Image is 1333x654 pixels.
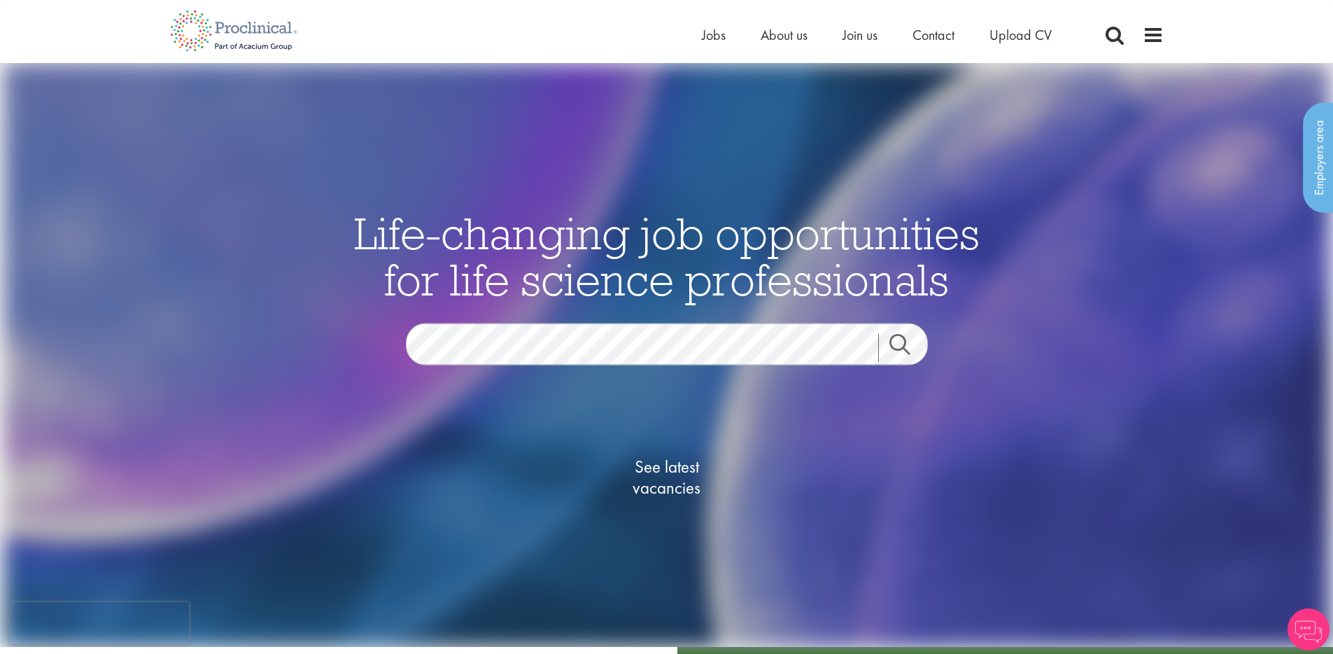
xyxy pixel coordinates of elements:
iframe: reCAPTCHA [10,602,189,644]
span: See latest vacancies [597,456,737,498]
a: About us [761,26,807,44]
a: Contact [912,26,954,44]
a: Jobs [702,26,726,44]
a: Upload CV [989,26,1052,44]
a: Job search submit button [878,333,938,361]
a: Join us [842,26,877,44]
img: Chatbot [1288,608,1330,650]
span: Life-changing job opportunities for life science professionals [354,204,980,307]
a: See latestvacancies [597,400,737,554]
img: candidate home [3,63,1330,647]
